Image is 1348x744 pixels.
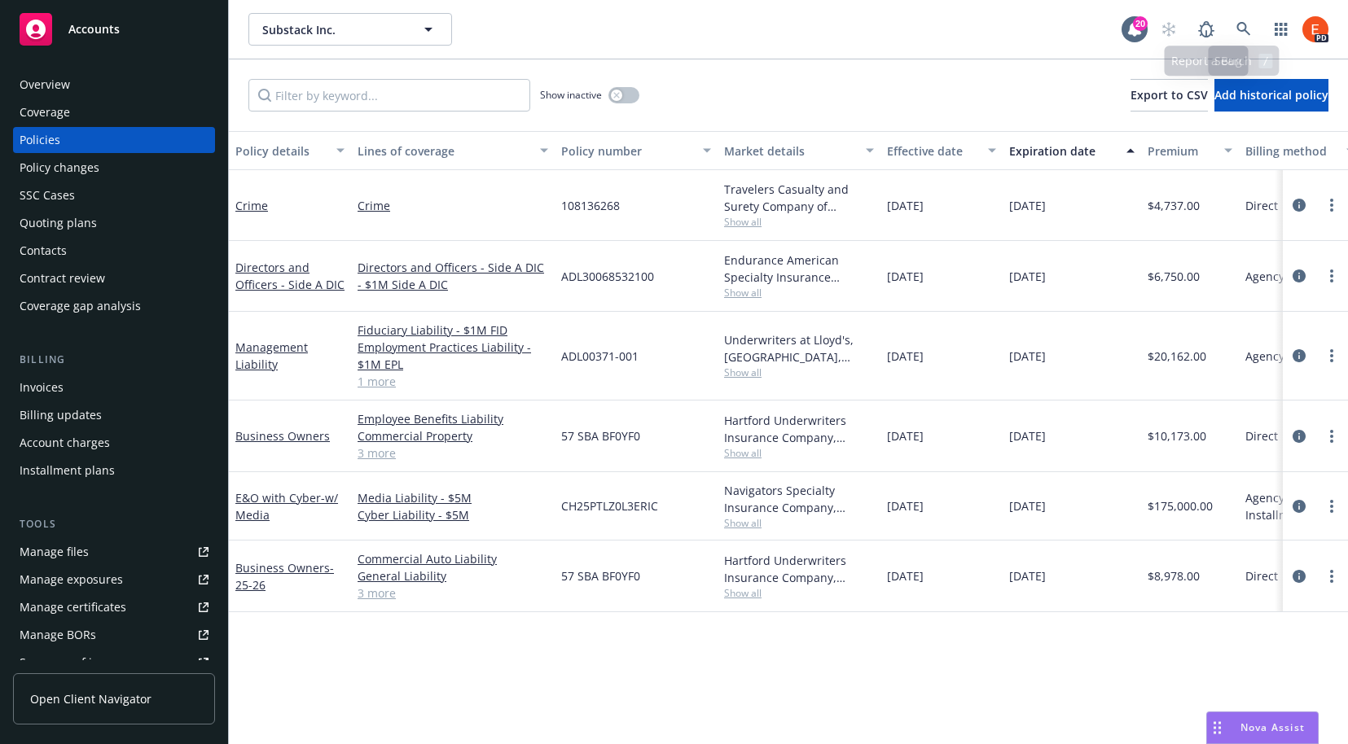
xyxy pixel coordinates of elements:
[887,268,924,285] span: [DATE]
[13,127,215,153] a: Policies
[561,497,658,514] span: CH25PTLZ0L3ERIC
[887,348,924,365] span: [DATE]
[13,594,215,620] a: Manage certificates
[1322,497,1341,516] a: more
[13,265,215,291] a: Contract review
[358,322,548,339] a: Fiduciary Liability - $1M FID
[13,402,215,428] a: Billing updates
[13,293,215,319] a: Coverage gap analysis
[20,99,70,125] div: Coverage
[887,567,924,584] span: [DATE]
[724,516,874,530] span: Show all
[1009,142,1117,160] div: Expiration date
[358,427,548,444] a: Commercial Property
[20,402,102,428] div: Billing updates
[1009,427,1046,444] span: [DATE]
[1009,268,1046,285] span: [DATE]
[718,131,880,170] button: Market details
[20,127,60,153] div: Policies
[20,567,123,593] div: Manage exposures
[724,142,856,160] div: Market details
[235,339,308,372] a: Management Liability
[68,23,120,36] span: Accounts
[561,567,640,584] span: 57 SBA BF0YF0
[1245,142,1337,160] div: Billing method
[1148,567,1200,584] span: $8,978.00
[1322,266,1341,286] a: more
[1322,346,1341,365] a: more
[235,490,338,523] a: E&O with Cyber
[30,690,151,707] span: Open Client Navigator
[358,373,548,390] a: 1 more
[561,142,693,160] div: Policy number
[358,444,548,462] a: 3 more
[358,584,548,602] a: 3 more
[1207,712,1227,743] div: Drag to move
[358,339,548,373] a: Employment Practices Liability - $1M EPL
[1302,16,1328,42] img: photo
[20,457,115,484] div: Installment plans
[1133,16,1148,31] div: 20
[1009,567,1046,584] span: [DATE]
[724,286,874,300] span: Show all
[1009,497,1046,514] span: [DATE]
[1153,13,1185,46] a: Start snowing
[724,181,874,215] div: Travelers Casualty and Surety Company of America, Travelers Insurance
[724,586,874,600] span: Show all
[1148,197,1200,214] span: $4,737.00
[1003,131,1141,170] button: Expiration date
[13,210,215,236] a: Quoting plans
[248,79,530,112] input: Filter by keyword...
[358,550,548,567] a: Commercial Auto Liability
[235,560,334,593] a: Business Owners
[1322,195,1341,215] a: more
[20,650,143,676] div: Summary of insurance
[235,490,338,523] span: - w/ Media
[13,539,215,565] a: Manage files
[1322,567,1341,586] a: more
[1240,720,1305,734] span: Nova Assist
[1148,348,1206,365] span: $20,162.00
[358,489,548,506] a: Media Liability - $5M
[13,457,215,484] a: Installment plans
[561,427,640,444] span: 57 SBA BF0YF0
[724,331,874,365] div: Underwriters at Lloyd's, [GEOGRAPHIC_DATA], [PERSON_NAME] of London, CRC Group
[13,622,215,648] a: Manage BORs
[1265,13,1298,46] a: Switch app
[13,155,215,181] a: Policy changes
[13,374,215,400] a: Invoices
[1009,197,1046,214] span: [DATE]
[13,516,215,532] div: Tools
[1206,711,1319,744] button: Nova Assist
[235,142,327,160] div: Policy details
[1148,142,1214,160] div: Premium
[351,131,555,170] button: Lines of coverage
[724,412,874,446] div: Hartford Underwriters Insurance Company, Hartford Insurance Group
[20,72,70,98] div: Overview
[887,142,978,160] div: Effective date
[235,560,334,593] span: - 25-26
[1289,427,1309,446] a: circleInformation
[229,131,351,170] button: Policy details
[235,260,345,292] a: Directors and Officers - Side A DIC
[540,88,602,102] span: Show inactive
[1148,427,1206,444] span: $10,173.00
[262,21,403,38] span: Substack Inc.
[13,567,215,593] a: Manage exposures
[724,482,874,516] div: Navigators Specialty Insurance Company, Hartford Insurance Group
[235,198,268,213] a: Crime
[358,410,548,427] a: Employee Benefits Liability
[724,252,874,286] div: Endurance American Specialty Insurance Company, Sompo International, CRC Group
[13,182,215,208] a: SSC Cases
[1245,567,1278,584] span: Direct
[887,427,924,444] span: [DATE]
[724,552,874,586] div: Hartford Underwriters Insurance Company, Hartford Insurance Group
[248,13,452,46] button: Substack Inc.
[1148,268,1200,285] span: $6,750.00
[20,622,96,648] div: Manage BORs
[555,131,718,170] button: Policy number
[20,265,105,291] div: Contract review
[1141,131,1239,170] button: Premium
[724,365,874,379] span: Show all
